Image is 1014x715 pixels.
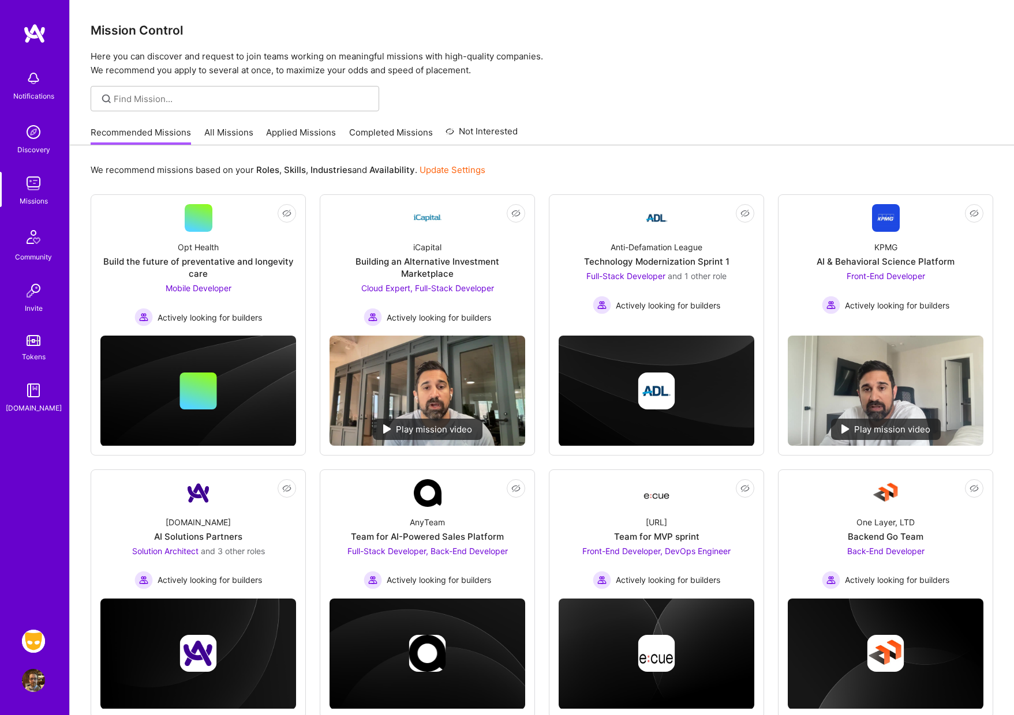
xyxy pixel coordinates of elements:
[511,209,521,218] i: icon EyeClosed
[646,516,667,528] div: [URL]
[256,164,279,175] b: Roles
[22,351,46,363] div: Tokens
[349,126,433,145] a: Completed Missions
[867,635,904,672] img: Company logo
[100,92,113,106] i: icon SearchGrey
[373,419,482,440] div: Play mission video
[91,126,191,145] a: Recommended Missions
[310,164,352,175] b: Industries
[154,530,242,543] div: AI Solutions Partners
[559,599,754,709] img: cover
[19,669,48,692] a: User Avatar
[100,336,296,446] img: cover
[22,67,45,90] img: bell
[158,311,262,323] span: Actively looking for builders
[559,479,754,589] a: Company Logo[URL]Team for MVP sprintFront-End Developer, DevOps Engineer Actively looking for bui...
[282,484,291,493] i: icon EyeClosed
[17,144,50,156] div: Discovery
[100,599,296,709] img: cover
[559,204,754,320] a: Company LogoAnti-Defamation LeagueTechnology Modernization Sprint 1Full-Stack Developer and 1 oth...
[166,283,231,293] span: Mobile Developer
[100,479,296,589] a: Company Logo[DOMAIN_NAME]AI Solutions PartnersSolution Architect and 3 other rolesActively lookin...
[20,223,47,251] img: Community
[330,479,525,589] a: Company LogoAnyTeamTeam for AI-Powered Sales PlatformFull-Stack Developer, Back-End Developer Act...
[383,424,391,434] img: play
[643,204,671,232] img: Company Logo
[582,546,731,556] span: Front-End Developer, DevOps Engineer
[559,336,754,446] img: cover
[387,311,491,323] span: Actively looking for builders
[874,241,897,253] div: KPMG
[409,635,446,672] img: Company logo
[788,599,983,709] img: cover
[100,204,296,326] a: Opt HealthBuild the future of preventative and longevity careMobile Developer Actively looking fo...
[369,164,415,175] b: Availability
[351,530,504,543] div: Team for AI-Powered Sales Platform
[831,419,941,440] div: Play mission video
[330,336,525,446] img: No Mission
[740,209,750,218] i: icon EyeClosed
[134,308,153,326] img: Actively looking for builders
[330,255,525,280] div: Building an Alternative Investment Marketplace
[845,299,949,311] span: Actively looking for builders
[584,255,729,268] div: Technology Modernization Sprint 1
[638,635,675,672] img: Company logo
[841,424,850,434] img: play
[22,630,45,653] img: Grindr: Mobile + BE + Cloud
[414,204,441,232] img: Company Logo
[204,126,253,145] a: All Missions
[414,479,441,507] img: Company Logo
[20,195,48,207] div: Missions
[361,283,494,293] span: Cloud Expert, Full-Stack Developer
[91,164,485,176] p: We recommend missions based on your , , and .
[201,546,265,556] span: and 3 other roles
[114,93,371,105] input: Find Mission...
[22,172,45,195] img: teamwork
[970,484,979,493] i: icon EyeClosed
[446,125,518,145] a: Not Interested
[847,546,925,556] span: Back-End Developer
[134,571,153,589] img: Actively looking for builders
[616,574,720,586] span: Actively looking for builders
[13,90,54,102] div: Notifications
[364,571,382,589] img: Actively looking for builders
[638,372,675,409] img: Company logo
[788,336,983,446] img: No Mission
[616,299,720,311] span: Actively looking for builders
[845,574,949,586] span: Actively looking for builders
[132,546,199,556] span: Solution Architect
[284,164,306,175] b: Skills
[740,484,750,493] i: icon EyeClosed
[185,479,212,507] img: Company Logo
[822,571,840,589] img: Actively looking for builders
[330,599,525,709] img: cover
[511,484,521,493] i: icon EyeClosed
[643,483,671,503] img: Company Logo
[856,516,915,528] div: One Layer, LTD
[15,251,52,263] div: Community
[91,50,993,77] p: Here you can discover and request to join teams working on meaningful missions with high-quality ...
[586,271,665,281] span: Full-Stack Developer
[282,209,291,218] i: icon EyeClosed
[420,164,485,175] a: Update Settings
[817,255,955,268] div: AI & Behavioral Science Platform
[364,308,382,326] img: Actively looking for builders
[166,516,231,528] div: [DOMAIN_NAME]
[822,296,840,314] img: Actively looking for builders
[614,530,699,543] div: Team for MVP sprint
[611,241,702,253] div: Anti-Defamation League
[22,669,45,692] img: User Avatar
[330,204,525,326] a: Company LogoiCapitalBuilding an Alternative Investment MarketplaceCloud Expert, Full-Stack Develo...
[872,479,900,507] img: Company Logo
[180,635,217,672] img: Company logo
[668,271,727,281] span: and 1 other role
[27,335,40,346] img: tokens
[100,255,296,280] div: Build the future of preventative and longevity care
[91,23,993,37] h3: Mission Control
[387,574,491,586] span: Actively looking for builders
[22,121,45,144] img: discovery
[19,630,48,653] a: Grindr: Mobile + BE + Cloud
[22,379,45,402] img: guide book
[266,126,336,145] a: Applied Missions
[788,479,983,589] a: Company LogoOne Layer, LTDBackend Go TeamBack-End Developer Actively looking for buildersActively...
